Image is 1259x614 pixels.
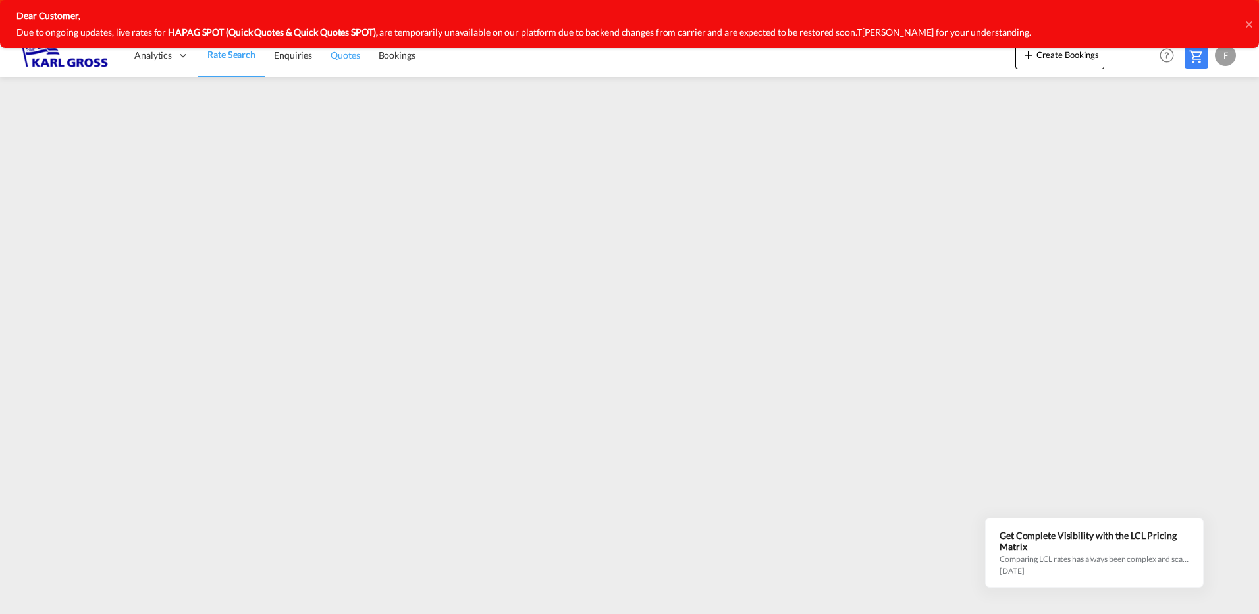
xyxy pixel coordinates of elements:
[1156,44,1185,68] div: Help
[207,49,255,60] span: Rate Search
[321,34,369,77] a: Quotes
[1215,45,1236,66] div: F
[379,49,415,61] span: Bookings
[1156,44,1178,67] span: Help
[1015,43,1104,69] button: icon-plus 400-fgCreate Bookings
[369,34,425,77] a: Bookings
[274,49,312,61] span: Enquiries
[198,34,265,77] a: Rate Search
[20,41,109,70] img: 3269c73066d711f095e541db4db89301.png
[125,34,198,77] div: Analytics
[265,34,321,77] a: Enquiries
[1021,47,1036,63] md-icon: icon-plus 400-fg
[331,49,360,61] span: Quotes
[134,49,172,62] span: Analytics
[10,545,56,594] iframe: Chat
